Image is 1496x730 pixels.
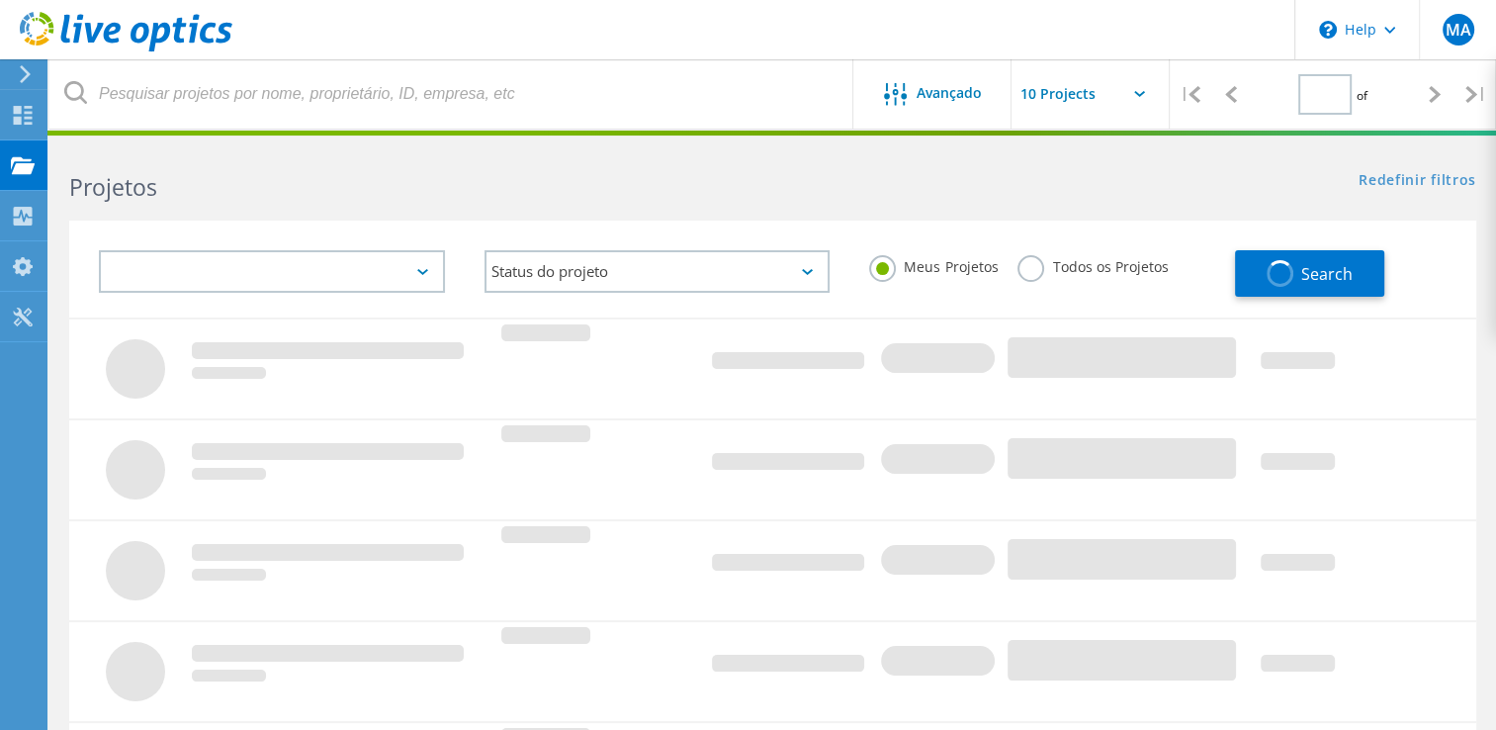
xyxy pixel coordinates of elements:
span: Search [1301,263,1353,285]
button: Search [1235,250,1384,297]
b: Projetos [69,171,157,203]
label: Todos os Projetos [1017,255,1168,274]
input: Pesquisar projetos por nome, proprietário, ID, empresa, etc [49,59,854,129]
a: Live Optics Dashboard [20,42,232,55]
div: | [1170,59,1210,130]
span: Avançado [917,86,982,100]
label: Meus Projetos [869,255,998,274]
a: Redefinir filtros [1359,173,1476,190]
span: MA [1445,22,1470,38]
svg: \n [1319,21,1337,39]
span: of [1357,87,1367,104]
div: Status do projeto [484,250,831,293]
div: | [1455,59,1496,130]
